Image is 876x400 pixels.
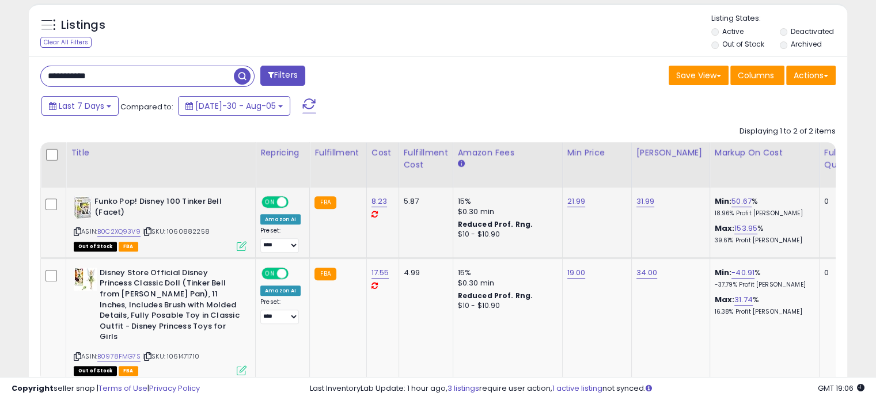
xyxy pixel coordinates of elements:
span: [DATE]-30 - Aug-05 [195,100,276,112]
div: Clear All Filters [40,37,92,48]
a: 17.55 [371,267,389,279]
a: 21.99 [567,196,586,207]
b: Min: [715,267,732,278]
span: OFF [287,268,305,278]
span: ON [263,268,277,278]
button: Save View [669,66,729,85]
div: Last InventoryLab Update: 1 hour ago, require user action, not synced. [310,383,864,394]
b: Min: [715,196,732,207]
span: FBA [119,366,138,376]
a: 31.99 [636,196,655,207]
p: 18.96% Profit [PERSON_NAME] [715,209,810,218]
a: -40.91 [731,267,754,279]
a: 31.74 [734,294,753,306]
button: Columns [730,66,784,85]
div: Cost [371,147,394,159]
span: All listings that are currently out of stock and unavailable for purchase on Amazon [74,366,117,376]
span: Columns [738,70,774,81]
label: Out of Stock [722,39,764,49]
p: 16.38% Profit [PERSON_NAME] [715,308,810,316]
div: Preset: [260,227,301,253]
a: 50.67 [731,196,752,207]
div: Fulfillable Quantity [824,147,864,171]
span: ON [263,197,277,207]
div: ASIN: [74,196,247,250]
b: Reduced Prof. Rng. [458,219,533,229]
a: Privacy Policy [149,383,200,394]
button: [DATE]-30 - Aug-05 [178,96,290,116]
img: 51kySZG7TLS._SL40_.jpg [74,268,97,291]
span: | SKU: 1061471710 [142,352,199,361]
div: 15% [458,196,553,207]
div: $10 - $10.90 [458,230,553,239]
div: Repricing [260,147,305,159]
span: All listings that are currently out of stock and unavailable for purchase on Amazon [74,242,117,252]
small: Amazon Fees. [458,159,465,169]
button: Actions [786,66,836,85]
div: seller snap | | [12,383,200,394]
small: FBA [314,196,336,209]
a: 3 listings [448,383,479,394]
p: -37.79% Profit [PERSON_NAME] [715,281,810,289]
strong: Copyright [12,383,54,394]
div: Amazon Fees [458,147,558,159]
th: The percentage added to the cost of goods (COGS) that forms the calculator for Min & Max prices. [710,142,819,188]
div: % [715,268,810,289]
b: Max: [715,223,735,234]
div: Markup on Cost [715,147,814,159]
p: Listing States: [711,13,847,24]
div: 15% [458,268,553,278]
a: B0978FMG7S [97,352,141,361]
div: % [715,196,810,218]
p: 39.61% Profit [PERSON_NAME] [715,237,810,245]
div: 0 [824,196,860,207]
div: Title [71,147,251,159]
b: Reduced Prof. Rng. [458,291,533,300]
div: $0.30 min [458,207,553,217]
small: FBA [314,268,336,280]
div: $10 - $10.90 [458,301,553,311]
span: Compared to: [120,101,173,112]
div: Displaying 1 to 2 of 2 items [740,126,836,137]
div: 4.99 [404,268,444,278]
button: Last 7 Days [41,96,119,116]
a: Terms of Use [98,383,147,394]
span: 2025-08-13 19:06 GMT [818,383,864,394]
b: Funko Pop! Disney 100 Tinker Bell (Facet) [94,196,234,220]
label: Archived [790,39,821,49]
a: 19.00 [567,267,586,279]
button: Filters [260,66,305,86]
h5: Listings [61,17,105,33]
div: Fulfillment [314,147,361,159]
div: $0.30 min [458,278,553,288]
div: Preset: [260,298,301,324]
a: 34.00 [636,267,658,279]
div: Amazon AI [260,285,301,296]
a: 153.95 [734,223,757,234]
div: [PERSON_NAME] [636,147,705,159]
span: | SKU: 1060882258 [142,227,210,236]
div: Fulfillment Cost [404,147,448,171]
span: Last 7 Days [59,100,104,112]
img: 41eV4eYDqkL._SL40_.jpg [74,196,92,219]
span: FBA [119,242,138,252]
a: 8.23 [371,196,388,207]
div: Min Price [567,147,627,159]
a: B0C2XQ93V9 [97,227,141,237]
div: 0 [824,268,860,278]
div: Amazon AI [260,214,301,224]
label: Deactivated [790,26,833,36]
b: Max: [715,294,735,305]
div: % [715,295,810,316]
div: 5.87 [404,196,444,207]
label: Active [722,26,744,36]
div: % [715,223,810,245]
b: Disney Store Official Disney Princess Classic Doll (Tinker Bell from [PERSON_NAME] Pan), 11 Inche... [100,268,240,345]
a: 1 active listing [552,383,602,394]
span: OFF [287,197,305,207]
